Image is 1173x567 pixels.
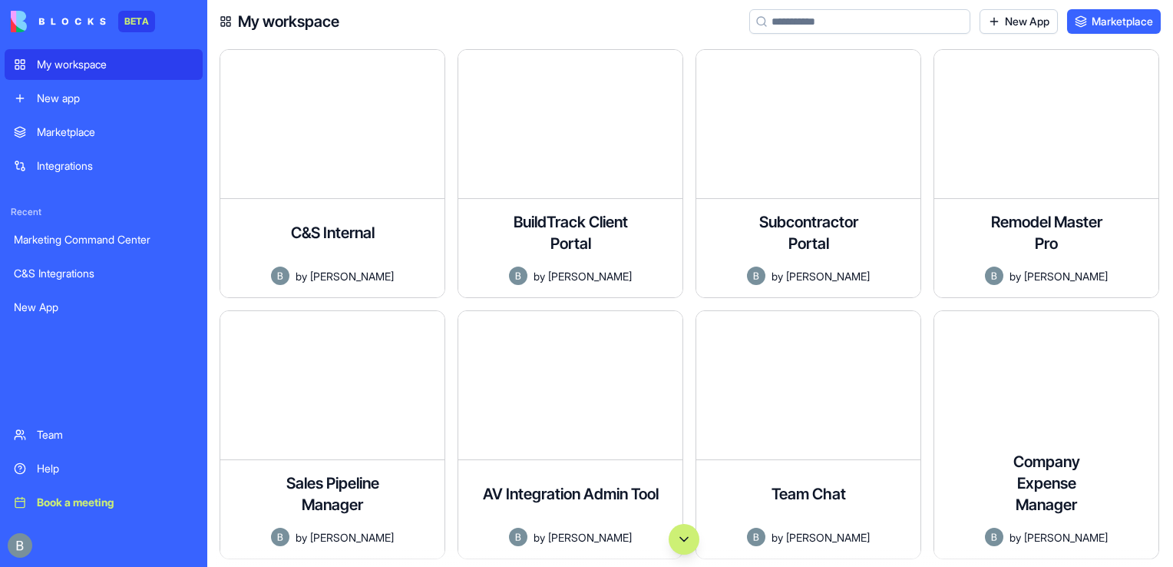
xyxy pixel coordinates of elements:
[238,11,339,32] h4: My workspace
[747,211,870,254] h4: Subcontractor Portal
[5,49,203,80] a: My workspace
[696,49,921,298] a: Subcontractor PortalAvatarby[PERSON_NAME]
[696,310,921,559] a: Team ChatAvatarby[PERSON_NAME]
[483,483,659,505] h4: AV Integration Admin Tool
[985,451,1108,516] h4: Company Expense Manager
[37,461,193,476] div: Help
[985,211,1108,254] h4: Remodel Master Pro
[14,300,193,315] div: New App
[669,524,699,555] button: Scroll to bottom
[458,310,683,559] a: AV Integration Admin ToolAvatarby[PERSON_NAME]
[1067,9,1161,34] a: Marketplace
[548,268,632,284] span: [PERSON_NAME]
[118,11,155,32] div: BETA
[37,91,193,106] div: New app
[786,268,870,284] span: [PERSON_NAME]
[747,267,765,285] img: Avatar
[14,266,193,281] div: C&S Integrations
[5,292,203,323] a: New App
[458,49,683,298] a: BuildTrack Client PortalAvatarby[PERSON_NAME]
[37,427,193,443] div: Team
[5,206,203,218] span: Recent
[5,258,203,289] a: C&S Integrations
[5,419,203,450] a: Team
[980,9,1058,34] a: New App
[5,224,203,255] a: Marketing Command Center
[985,267,1003,285] img: Avatar
[296,268,307,284] span: by
[5,453,203,484] a: Help
[5,151,203,181] a: Integrations
[271,267,289,285] img: Avatar
[509,211,632,254] h4: BuildTrack Client Portal
[772,483,846,505] h4: Team Chat
[220,310,445,559] a: Sales Pipeline ManagerAvatarby[PERSON_NAME]
[1009,268,1021,284] span: by
[291,222,375,244] h4: C&S Internal
[5,83,203,114] a: New app
[220,49,445,298] a: C&S InternalAvatarby[PERSON_NAME]
[8,533,32,558] img: ACg8ocIug40qN1SCXJiinWdltW7QsPxROn8ZAVDlgOtPD8eQfXIZmw=s96-c
[37,158,193,174] div: Integrations
[310,268,394,284] span: [PERSON_NAME]
[5,487,203,518] a: Book a meeting
[37,495,193,510] div: Book a meeting
[5,117,203,148] a: Marketplace
[271,472,394,516] h4: Sales Pipeline Manager
[37,57,193,72] div: My workspace
[534,268,545,284] span: by
[933,49,1159,298] a: Remodel Master ProAvatarby[PERSON_NAME]
[772,268,783,284] span: by
[11,11,155,32] a: BETA
[933,310,1159,559] a: Company Expense ManagerAvatarby[PERSON_NAME]
[509,267,527,285] img: Avatar
[14,232,193,247] div: Marketing Command Center
[11,11,106,32] img: logo
[37,124,193,140] div: Marketplace
[1024,268,1108,284] span: [PERSON_NAME]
